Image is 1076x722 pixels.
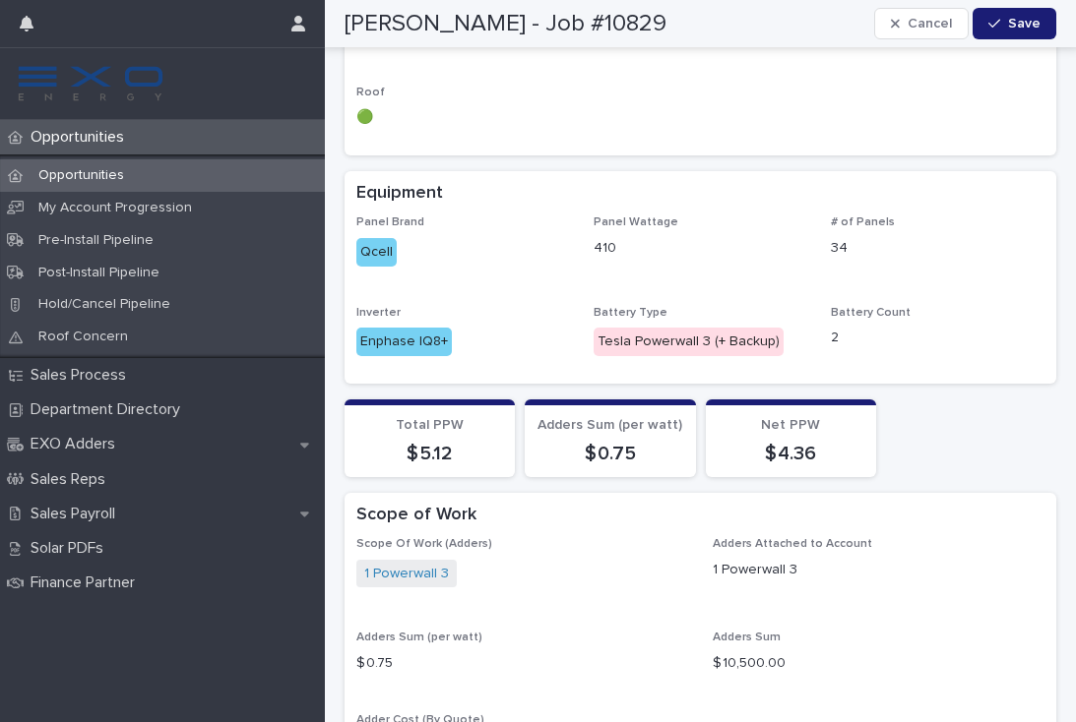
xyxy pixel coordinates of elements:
h2: [PERSON_NAME] - Job #10829 [345,10,666,38]
a: 1 Powerwall 3 [364,564,449,584]
span: Cancel [908,17,952,30]
p: EXO Adders [23,435,131,453]
h2: Equipment [356,183,443,205]
p: Roof Concern [23,329,144,345]
p: $ 0.75 [537,442,683,465]
p: My Account Progression [23,200,208,216]
p: 34 [831,238,1044,259]
span: Panel Wattage [594,216,678,228]
div: Tesla Powerwall 3 (+ Backup) [594,328,784,356]
span: Total PPW [396,418,464,432]
p: Sales Reps [23,470,121,489]
span: Save [1008,17,1041,30]
p: Department Directory [23,400,196,419]
p: 410 [594,238,807,259]
span: Adders Sum (per watt) [356,632,482,643]
h2: Scope of Work [356,505,476,526]
p: 1 Powerwall 3 [713,560,1045,580]
span: Battery Count [831,307,911,319]
span: Roof [356,87,385,98]
p: Opportunities [23,167,140,184]
span: Scope Of Work (Adders) [356,538,492,550]
span: Battery Type [594,307,667,319]
span: Adders Sum [713,632,781,643]
span: Net PPW [761,418,820,432]
span: Inverter [356,307,401,319]
img: FKS5r6ZBThi8E5hshIGi [16,64,165,103]
p: Solar PDFs [23,539,119,558]
p: Opportunities [23,128,140,147]
p: $ 0.75 [356,653,689,674]
p: 🟢 [356,107,511,128]
p: $ 5.12 [356,442,503,465]
p: $ 10,500.00 [713,653,1045,674]
div: Qcell [356,238,397,267]
p: Sales Payroll [23,505,131,523]
p: Post-Install Pipeline [23,265,175,281]
div: Enphase IQ8+ [356,328,452,356]
p: Sales Process [23,366,142,385]
p: 2 [831,328,1044,348]
p: Hold/Cancel Pipeline [23,296,186,313]
span: Adders Attached to Account [713,538,872,550]
span: # of Panels [831,216,895,228]
span: Adders Sum (per watt) [538,418,682,432]
p: Finance Partner [23,573,151,592]
button: Cancel [874,8,969,39]
p: $ 4.36 [718,442,864,465]
p: Pre-Install Pipeline [23,232,169,249]
span: Panel Brand [356,216,424,228]
button: Save [973,8,1056,39]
